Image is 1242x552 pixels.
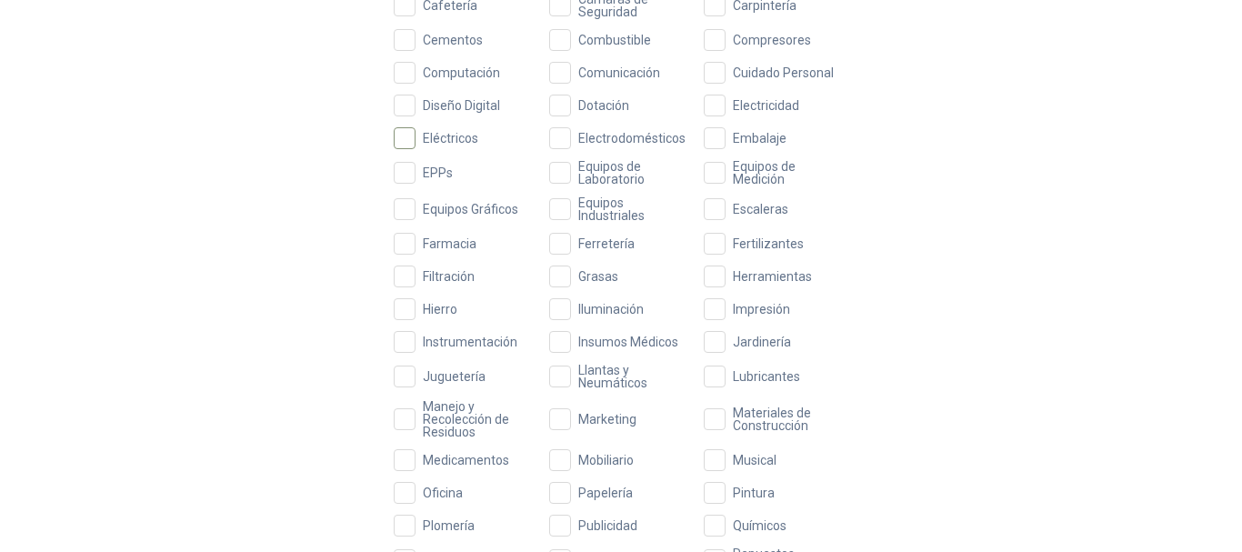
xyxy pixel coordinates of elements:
[416,303,465,316] span: Hierro
[416,34,490,46] span: Cementos
[416,66,507,79] span: Computación
[726,270,819,283] span: Herramientas
[571,66,667,79] span: Comunicación
[726,160,848,186] span: Equipos de Medición
[416,487,470,499] span: Oficina
[571,99,636,112] span: Dotación
[571,454,641,467] span: Mobiliario
[726,34,818,46] span: Compresores
[726,132,794,145] span: Embalaje
[571,487,640,499] span: Papelería
[726,519,794,532] span: Químicos
[726,99,806,112] span: Electricidad
[726,487,782,499] span: Pintura
[726,454,784,467] span: Musical
[416,237,484,250] span: Farmacia
[726,370,807,383] span: Lubricantes
[416,336,525,348] span: Instrumentación
[726,406,848,432] span: Materiales de Construcción
[571,34,658,46] span: Combustible
[726,303,797,316] span: Impresión
[416,370,493,383] span: Juguetería
[571,160,694,186] span: Equipos de Laboratorio
[571,336,686,348] span: Insumos Médicos
[571,303,651,316] span: Iluminación
[416,270,482,283] span: Filtración
[416,400,538,438] span: Manejo y Recolección de Residuos
[571,413,644,426] span: Marketing
[416,454,516,467] span: Medicamentos
[571,196,694,222] span: Equipos Industriales
[416,166,460,179] span: EPPs
[416,519,482,532] span: Plomería
[416,203,526,216] span: Equipos Gráficos
[726,66,841,79] span: Cuidado Personal
[571,519,645,532] span: Publicidad
[726,203,796,216] span: Escaleras
[571,364,694,389] span: Llantas y Neumáticos
[571,132,693,145] span: Electrodomésticos
[571,237,642,250] span: Ferretería
[416,132,486,145] span: Eléctricos
[571,270,626,283] span: Grasas
[726,336,798,348] span: Jardinería
[726,237,811,250] span: Fertilizantes
[416,99,507,112] span: Diseño Digital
